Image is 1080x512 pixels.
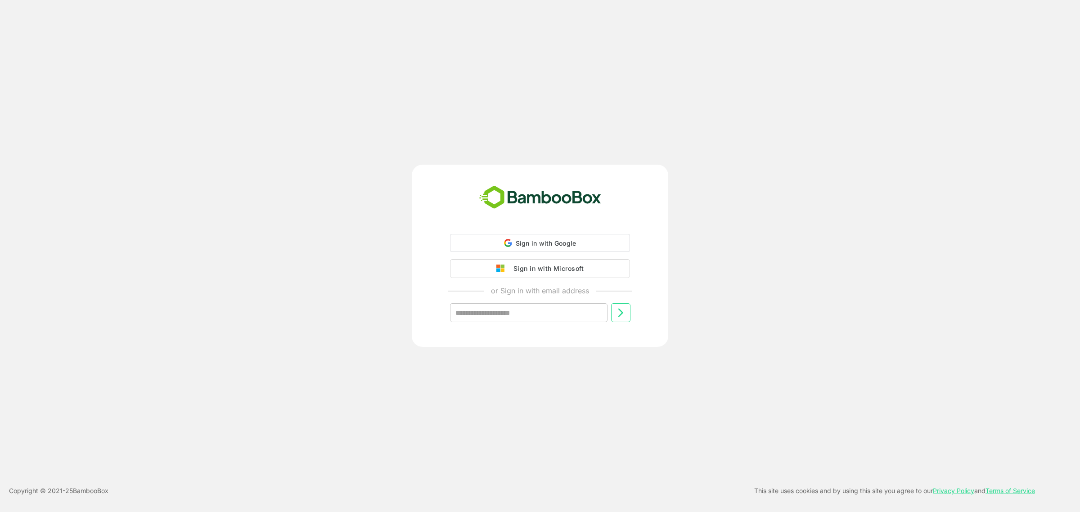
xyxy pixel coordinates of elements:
[754,485,1035,496] p: This site uses cookies and by using this site you agree to our and
[933,487,974,494] a: Privacy Policy
[474,183,606,212] img: bamboobox
[496,265,509,273] img: google
[491,285,589,296] p: or Sign in with email address
[450,259,630,278] button: Sign in with Microsoft
[516,239,576,247] span: Sign in with Google
[985,487,1035,494] a: Terms of Service
[9,485,108,496] p: Copyright © 2021- 25 BambooBox
[450,234,630,252] div: Sign in with Google
[509,263,584,274] div: Sign in with Microsoft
